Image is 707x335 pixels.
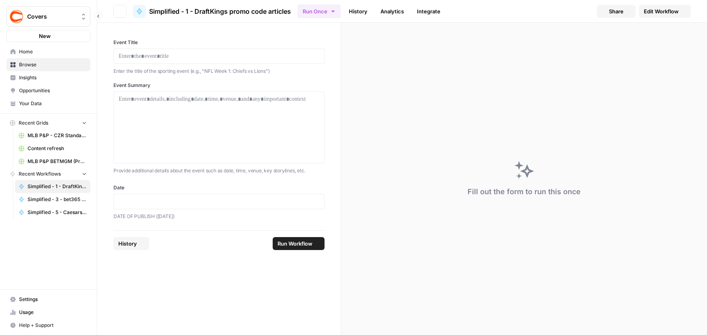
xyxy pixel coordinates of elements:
span: Usage [19,309,87,316]
a: Settings [6,293,90,306]
button: Run Workflow [273,237,325,250]
button: History [113,237,149,250]
a: Edit Workflow [639,5,691,18]
label: Event Summary [113,82,325,89]
a: Analytics [376,5,409,18]
button: Share [597,5,636,18]
button: Recent Grids [6,117,90,129]
button: Workspace: Covers [6,6,90,27]
button: Run Once [297,4,341,18]
span: MLB P&P - CZR Standard (Production) Grid [28,132,87,139]
span: Content refresh [28,145,87,152]
a: Usage [6,306,90,319]
span: Your Data [19,100,87,107]
a: Browse [6,58,90,71]
a: MLB P&P - CZR Standard (Production) Grid [15,129,90,142]
span: Simplified - 1 - DraftKings promo code articles [149,6,291,16]
label: Date [113,184,325,191]
span: Recent Grids [19,119,48,127]
span: Settings [19,296,87,303]
button: Recent Workflows [6,168,90,180]
div: Fill out the form to run this once [468,186,581,197]
span: Edit Workflow [644,7,679,15]
a: Integrate [412,5,445,18]
span: History [118,240,137,248]
span: Run Workflow [278,240,312,248]
span: Simplified - 1 - DraftKings promo code articles [28,183,87,190]
a: Opportunities [6,84,90,97]
span: MLB P&P BETMGM (Production) Grid (1) [28,158,87,165]
a: Simplified - 3 - bet365 bonus code articles [15,193,90,206]
span: Opportunities [19,87,87,94]
img: Covers Logo [9,9,24,24]
span: Insights [19,74,87,81]
a: History [344,5,372,18]
a: Your Data [6,97,90,110]
a: Simplified - 1 - DraftKings promo code articles [15,180,90,193]
span: Recent Workflows [19,170,61,178]
button: Help + Support [6,319,90,332]
p: Enter the title of the sporting event (e.g., "NFL Week 1: Chiefs vs Lions") [113,67,325,75]
a: Home [6,45,90,58]
a: Content refresh [15,142,90,155]
p: Provide additional details about the event such as date, time, venue, key storylines, etc. [113,167,325,175]
span: Covers [27,13,76,21]
button: New [6,30,90,42]
a: Insights [6,71,90,84]
span: New [39,32,51,40]
a: Simplified - 5 - Caesars Sportsbook promo code articles [15,206,90,219]
span: Simplified - 3 - bet365 bonus code articles [28,196,87,203]
span: Simplified - 5 - Caesars Sportsbook promo code articles [28,209,87,216]
span: Help + Support [19,322,87,329]
span: Home [19,48,87,55]
span: Share [609,7,624,15]
a: Simplified - 1 - DraftKings promo code articles [133,5,291,18]
p: DATE OF PUBLISH ([DATE]) [113,212,325,221]
label: Event Title [113,39,325,46]
span: Browse [19,61,87,68]
a: MLB P&P BETMGM (Production) Grid (1) [15,155,90,168]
